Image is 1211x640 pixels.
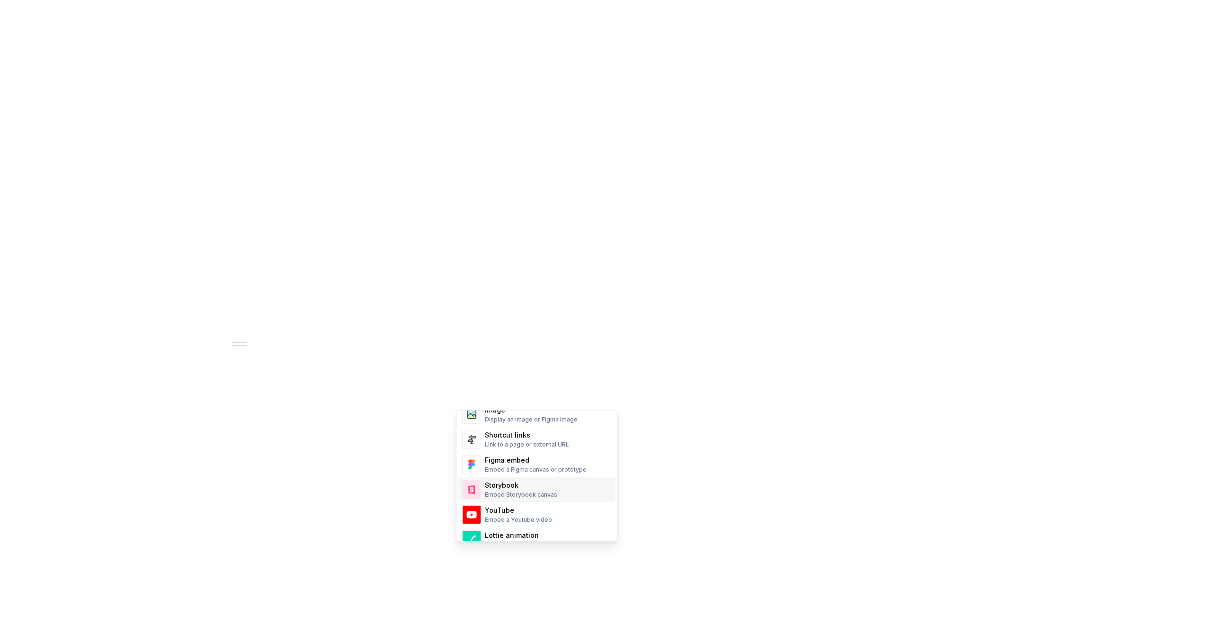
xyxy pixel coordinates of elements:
[485,416,578,423] div: Display an image or Figma image
[456,411,617,541] div: Suggestions
[485,491,557,499] div: Embed Storybook canvas
[485,481,557,490] div: Storybook
[485,456,587,465] div: Figma embed
[485,441,569,448] div: Link to a page or external URL
[485,430,569,440] div: Shortcut links
[485,516,552,524] div: Embed a Youtube video
[485,466,587,473] div: Embed a Figma canvas or prototype
[485,506,552,515] div: YouTube
[485,531,559,540] div: Lottie animation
